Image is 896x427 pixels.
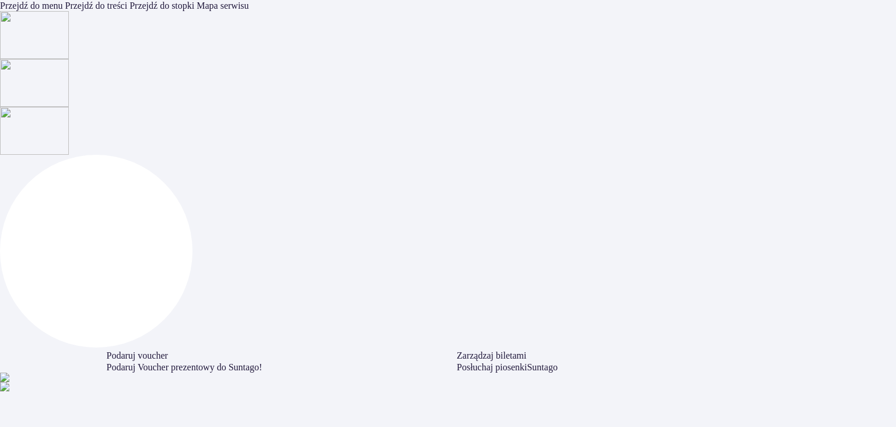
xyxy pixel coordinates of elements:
[197,1,249,11] a: Mapa serwisu
[527,362,557,372] span: Suntago
[457,362,558,373] button: Posłuchaj piosenkiSuntago
[129,1,194,11] a: Przejdź do stopki
[457,362,558,372] span: Posłuchaj piosenki
[107,350,168,360] a: Podaruj voucher
[457,350,526,360] a: Zarządzaj biletami
[65,1,128,11] a: Przejdź do treści
[107,362,262,372] a: Podaruj Voucher prezentowy do Suntago!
